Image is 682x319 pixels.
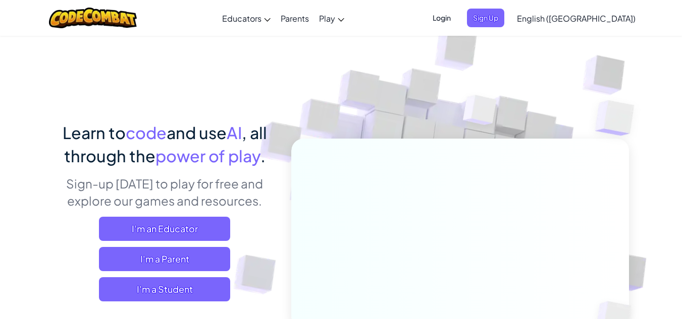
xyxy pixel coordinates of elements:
[99,217,230,241] a: I'm an Educator
[512,5,641,32] a: English ([GEOGRAPHIC_DATA])
[319,13,335,24] span: Play
[222,13,261,24] span: Educators
[49,8,137,28] img: CodeCombat logo
[276,5,314,32] a: Parents
[155,146,260,166] span: power of play
[314,5,349,32] a: Play
[427,9,457,27] button: Login
[167,122,227,143] span: and use
[99,247,230,271] a: I'm a Parent
[517,13,636,24] span: English ([GEOGRAPHIC_DATA])
[126,122,167,143] span: code
[217,5,276,32] a: Educators
[444,75,516,150] img: Overlap cubes
[227,122,242,143] span: AI
[575,76,662,161] img: Overlap cubes
[54,175,276,209] p: Sign-up [DATE] to play for free and explore our games and resources.
[260,146,266,166] span: .
[99,277,230,301] button: I'm a Student
[63,122,126,143] span: Learn to
[467,9,504,27] button: Sign Up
